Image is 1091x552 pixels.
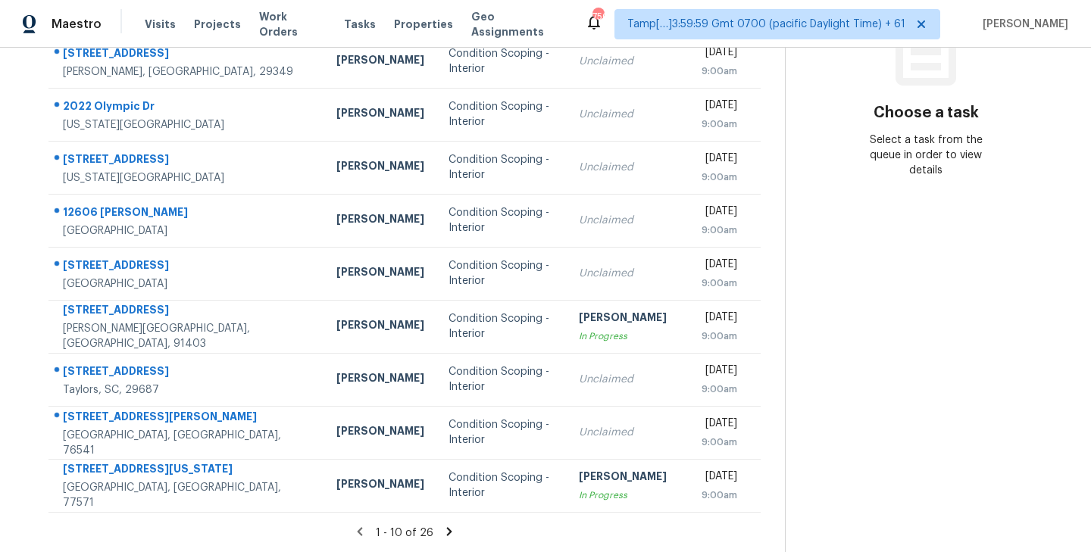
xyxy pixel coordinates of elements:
div: Unclaimed [579,107,667,122]
div: Condition Scoping - Interior [449,152,555,182]
div: [STREET_ADDRESS][US_STATE] [63,461,312,480]
div: [GEOGRAPHIC_DATA], [GEOGRAPHIC_DATA], 77571 [63,480,312,510]
div: [STREET_ADDRESS] [63,45,312,64]
span: Geo Assignments [471,9,567,39]
div: 9:00am [691,170,737,185]
span: Properties [394,17,453,32]
div: Unclaimed [579,54,667,69]
div: Condition Scoping - Interior [449,311,555,341]
div: Unclaimed [579,160,667,175]
div: Condition Scoping - Interior [449,470,555,501]
span: [PERSON_NAME] [977,17,1068,32]
div: [US_STATE][GEOGRAPHIC_DATA] [63,170,312,186]
div: 9:00am [691,117,737,132]
div: [STREET_ADDRESS][PERSON_NAME] [63,409,312,428]
div: 9:00am [691,223,737,238]
div: [PERSON_NAME] [336,476,424,495]
div: [DATE] [691,416,737,435]
div: Condition Scoping - Interior [449,205,555,235]
div: Unclaimed [579,372,667,387]
span: Maestro [52,17,102,32]
div: [GEOGRAPHIC_DATA], [GEOGRAPHIC_DATA], 76541 [63,428,312,458]
div: [PERSON_NAME] [336,370,424,389]
div: 750 [592,9,603,24]
div: Condition Scoping - Interior [449,364,555,395]
div: 12606 [PERSON_NAME] [63,204,312,223]
div: Condition Scoping - Interior [449,258,555,288]
div: Condition Scoping - Interior [449,46,555,76]
div: [PERSON_NAME] [579,469,667,488]
div: Unclaimed [579,266,667,281]
span: Visits [145,17,176,32]
span: Tasks [344,19,376,30]
div: [PERSON_NAME] [336,105,424,124]
div: [DATE] [691,98,737,117]
div: [DATE] [691,45,737,64]
div: 2022 Olympic Dr [63,98,312,117]
div: [DATE] [691,363,737,382]
div: Select a task from the queue in order to view details [856,133,997,178]
span: Tamp[…]3:59:59 Gmt 0700 (pacific Daylight Time) + 61 [627,17,905,32]
div: [STREET_ADDRESS] [63,302,312,321]
div: 9:00am [691,329,737,344]
div: [DATE] [691,310,737,329]
div: 9:00am [691,435,737,450]
div: In Progress [579,488,667,503]
div: [PERSON_NAME] [579,310,667,329]
div: [STREET_ADDRESS] [63,363,312,382]
div: Taylors, SC, 29687 [63,382,312,398]
div: 9:00am [691,64,737,79]
div: [DATE] [691,469,737,488]
div: In Progress [579,329,667,344]
div: Condition Scoping - Interior [449,417,555,448]
div: [DATE] [691,151,737,170]
div: [US_STATE][GEOGRAPHIC_DATA] [63,117,312,133]
div: [PERSON_NAME] [336,52,424,71]
div: 9:00am [691,276,737,291]
div: [GEOGRAPHIC_DATA] [63,223,312,239]
span: Work Orders [259,9,326,39]
div: 9:00am [691,488,737,503]
div: [PERSON_NAME][GEOGRAPHIC_DATA], [GEOGRAPHIC_DATA], 91403 [63,321,312,351]
div: 9:00am [691,382,737,397]
div: [PERSON_NAME] [336,423,424,442]
h3: Choose a task [874,105,979,120]
div: [PERSON_NAME], [GEOGRAPHIC_DATA], 29349 [63,64,312,80]
div: Unclaimed [579,213,667,228]
div: [PERSON_NAME] [336,158,424,177]
div: [PERSON_NAME] [336,317,424,336]
span: Projects [194,17,241,32]
div: [GEOGRAPHIC_DATA] [63,276,312,292]
div: [STREET_ADDRESS] [63,151,312,170]
div: [STREET_ADDRESS] [63,257,312,276]
span: 1 - 10 of 26 [376,528,433,538]
div: [PERSON_NAME] [336,264,424,283]
div: Condition Scoping - Interior [449,99,555,129]
div: [DATE] [691,257,737,276]
div: Unclaimed [579,425,667,440]
div: [DATE] [691,204,737,223]
div: [PERSON_NAME] [336,211,424,230]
